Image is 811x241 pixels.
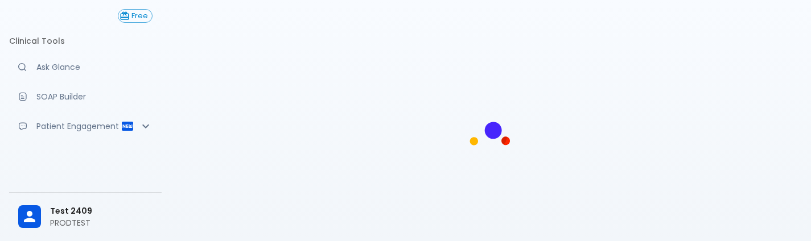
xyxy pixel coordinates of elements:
[50,217,153,228] p: PRODTEST
[9,197,162,236] div: Test 2409PRODTEST
[118,9,162,23] a: Click to view or change your subscription
[9,84,162,109] a: Docugen: Compose a clinical documentation in seconds
[50,205,153,217] span: Test 2409
[9,27,162,55] li: Clinical Tools
[9,114,162,139] div: Patient Reports & Referrals
[9,143,162,168] a: Advanced note-taking
[127,12,152,20] span: Free
[36,61,153,73] p: Ask Glance
[36,91,153,102] p: SOAP Builder
[36,120,121,132] p: Patient Engagement
[9,55,162,80] a: Moramiz: Find ICD10AM codes instantly
[118,9,153,23] button: Free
